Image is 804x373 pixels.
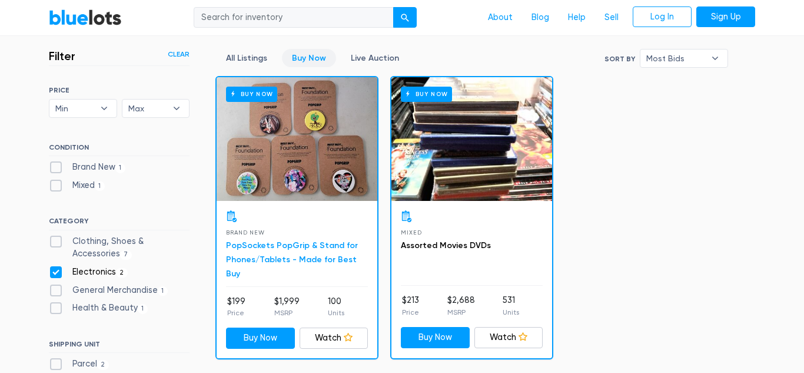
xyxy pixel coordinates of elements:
a: Blog [522,6,559,29]
h6: Buy Now [226,87,277,101]
label: Parcel [49,358,109,371]
h6: CONDITION [49,143,190,156]
h6: Buy Now [401,87,452,101]
a: BlueLots [49,9,122,26]
li: $1,999 [274,295,300,319]
label: Mixed [49,179,105,192]
span: 7 [120,250,132,260]
a: All Listings [216,49,277,67]
p: Price [402,307,419,318]
label: General Merchandise [49,284,168,297]
span: Mixed [401,229,421,236]
a: Buy Now [401,327,470,348]
a: Watch [300,328,368,349]
p: MSRP [274,308,300,318]
li: $213 [402,294,419,318]
a: Sign Up [696,6,755,28]
h6: PRICE [49,86,190,94]
a: Buy Now [391,77,552,201]
p: Units [328,308,344,318]
li: $199 [227,295,245,319]
span: Min [55,100,94,117]
span: 1 [138,304,148,313]
a: Buy Now [282,49,336,67]
a: Log In [633,6,692,28]
h6: CATEGORY [49,217,190,230]
h6: SHIPPING UNIT [49,340,190,353]
span: Most Bids [646,49,705,67]
b: ▾ [703,49,727,67]
span: 2 [97,360,109,369]
li: 531 [503,294,519,318]
span: 2 [116,268,128,278]
span: Brand New [226,229,264,236]
label: Health & Beauty [49,302,148,315]
a: About [479,6,522,29]
a: PopSockets PopGrip & Stand for Phones/Tablets - Made for Best Buy [226,240,358,279]
a: Live Auction [341,49,409,67]
p: MSRP [447,307,475,318]
label: Clothing, Shoes & Accessories [49,235,190,260]
a: Sell [595,6,628,29]
span: Max [128,100,167,117]
label: Sort By [604,54,635,64]
label: Electronics [49,266,128,279]
a: Clear [168,49,190,60]
b: ▾ [164,100,189,117]
a: Assorted Movies DVDs [401,240,491,250]
span: 1 [115,163,125,173]
span: 1 [95,181,105,191]
span: 1 [158,286,168,296]
label: Brand New [49,161,125,174]
p: Units [503,307,519,318]
b: ▾ [92,100,117,117]
h3: Filter [49,49,75,63]
a: Help [559,6,595,29]
a: Buy Now [226,328,295,349]
li: $2,688 [447,294,475,318]
a: Buy Now [217,77,377,201]
p: Price [227,308,245,318]
input: Search for inventory [194,7,394,28]
li: 100 [328,295,344,319]
a: Watch [474,327,543,348]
